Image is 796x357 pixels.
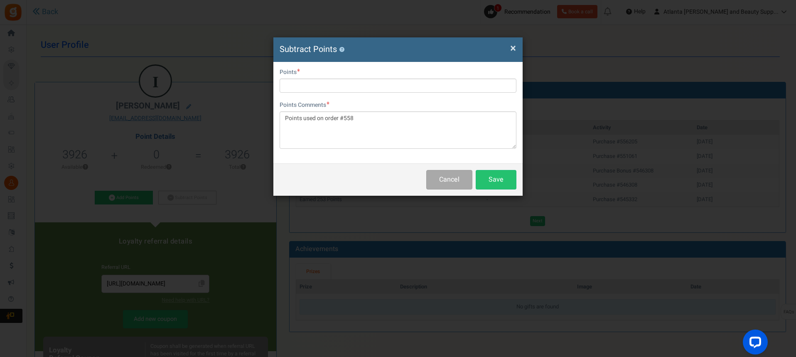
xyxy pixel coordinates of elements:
[339,47,344,52] button: ?
[280,68,300,76] label: Points
[280,44,516,56] h4: Subtract Points
[426,170,472,190] button: Cancel
[476,170,516,190] button: Save
[510,40,516,56] span: ×
[280,101,329,109] label: Points Comments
